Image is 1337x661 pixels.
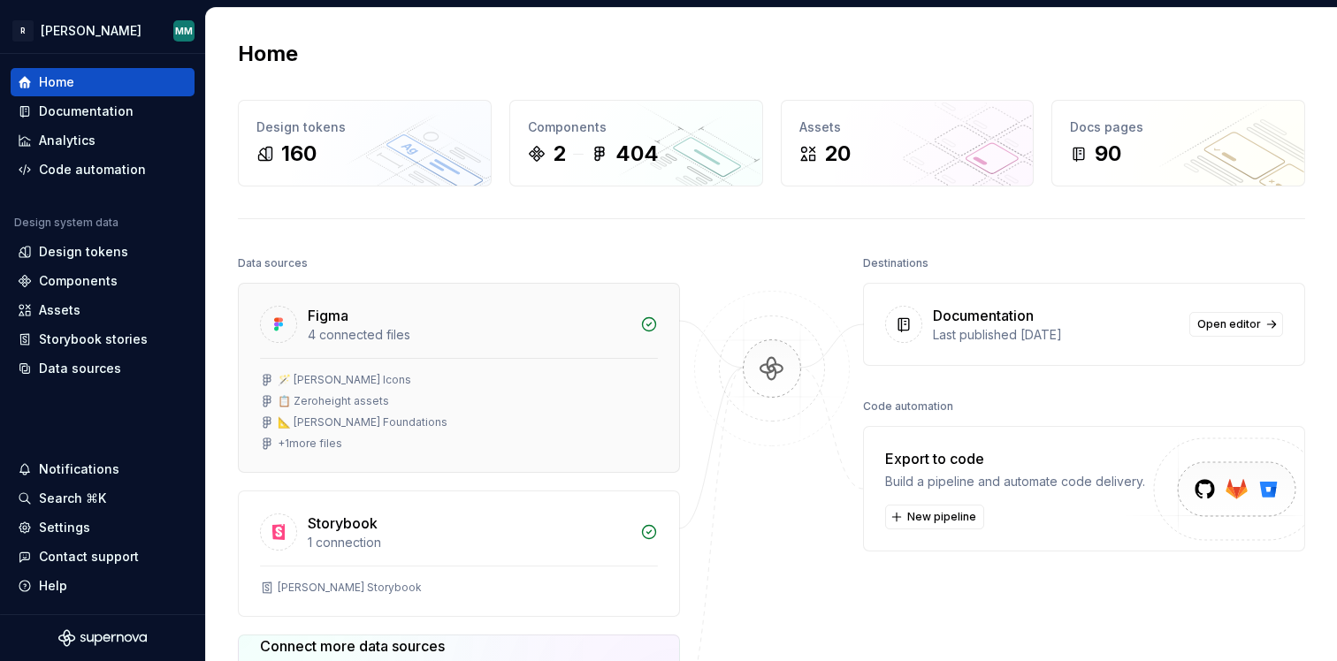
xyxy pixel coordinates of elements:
[14,216,118,230] div: Design system data
[907,510,976,524] span: New pipeline
[11,68,195,96] a: Home
[1070,118,1287,136] div: Docs pages
[11,126,195,155] a: Analytics
[238,40,298,68] h2: Home
[11,354,195,383] a: Data sources
[11,156,195,184] a: Code automation
[615,140,659,168] div: 404
[11,267,195,295] a: Components
[933,305,1034,326] div: Documentation
[1095,140,1121,168] div: 90
[308,305,348,326] div: Figma
[278,415,447,429] div: 📐 [PERSON_NAME] Foundations
[308,534,630,551] div: 1 connection
[256,118,473,136] div: Design tokens
[11,513,195,542] a: Settings
[39,519,90,536] div: Settings
[11,97,195,125] a: Documentation
[308,513,378,534] div: Storybook
[11,572,195,600] button: Help
[39,103,134,120] div: Documentation
[39,272,118,290] div: Components
[863,251,928,276] div: Destinations
[41,22,141,40] div: [PERSON_NAME]
[278,373,411,387] div: 🪄 [PERSON_NAME] Icons
[175,24,193,38] div: MM
[58,629,147,647] svg: Supernova Logo
[781,100,1035,186] a: Assets20
[885,448,1145,469] div: Export to code
[39,301,80,319] div: Assets
[308,326,630,344] div: 4 connected files
[39,577,67,595] div: Help
[1051,100,1305,186] a: Docs pages90
[11,455,195,483] button: Notifications
[39,132,95,149] div: Analytics
[39,490,106,507] div: Search ⌘K
[11,296,195,324] a: Assets
[238,251,308,276] div: Data sources
[281,140,317,168] div: 160
[12,20,34,42] div: R
[39,330,148,348] div: Storybook stories
[238,100,492,186] a: Design tokens160
[39,243,128,261] div: Design tokens
[238,283,680,473] a: Figma4 connected files🪄 [PERSON_NAME] Icons📋 Zeroheight assets📐 [PERSON_NAME] Foundations+1more f...
[885,505,984,529] button: New pipeline
[933,326,1179,344] div: Last published [DATE]
[11,325,195,353] a: Storybook stories
[509,100,763,186] a: Components2404
[553,140,566,168] div: 2
[824,140,851,168] div: 20
[11,543,195,571] button: Contact support
[11,238,195,266] a: Design tokens
[278,437,342,451] div: + 1 more files
[885,473,1145,490] div: Build a pipeline and automate code delivery.
[39,548,139,566] div: Contact support
[39,460,119,478] div: Notifications
[278,581,422,595] div: [PERSON_NAME] Storybook
[39,73,74,91] div: Home
[278,394,389,408] div: 📋 Zeroheight assets
[863,394,953,419] div: Code automation
[39,161,146,179] div: Code automation
[260,635,508,657] div: Connect more data sources
[238,490,680,617] a: Storybook1 connection[PERSON_NAME] Storybook
[799,118,1016,136] div: Assets
[4,11,202,49] button: R[PERSON_NAME]MM
[528,118,745,136] div: Components
[1197,317,1261,331] span: Open editor
[39,360,121,377] div: Data sources
[11,484,195,513] button: Search ⌘K
[1189,312,1283,337] a: Open editor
